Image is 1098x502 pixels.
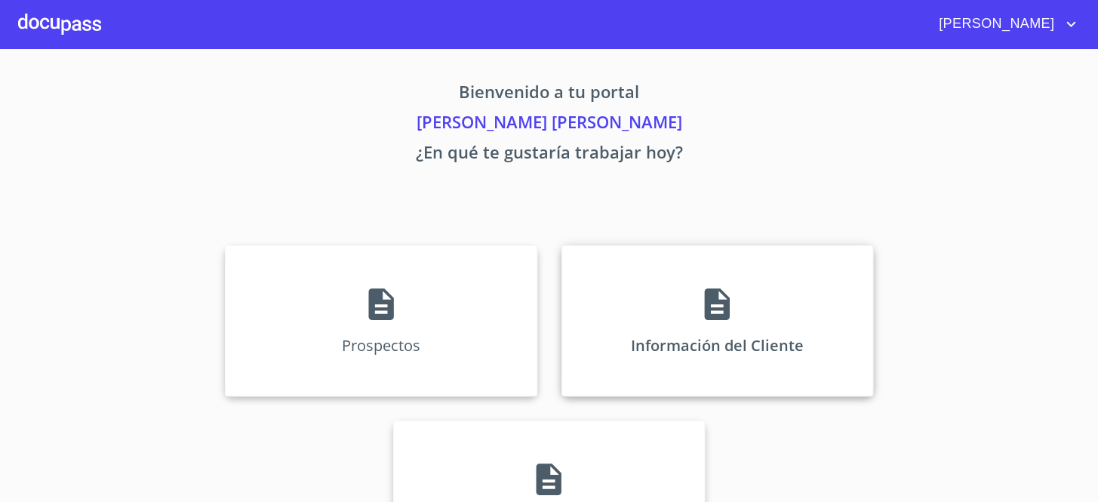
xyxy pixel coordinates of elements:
[927,12,1080,36] button: account of current user
[85,109,1014,140] p: [PERSON_NAME] [PERSON_NAME]
[342,335,420,356] p: Prospectos
[927,12,1062,36] span: [PERSON_NAME]
[85,79,1014,109] p: Bienvenido a tu portal
[85,140,1014,170] p: ¿En qué te gustaría trabajar hoy?
[631,335,804,356] p: Información del Cliente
